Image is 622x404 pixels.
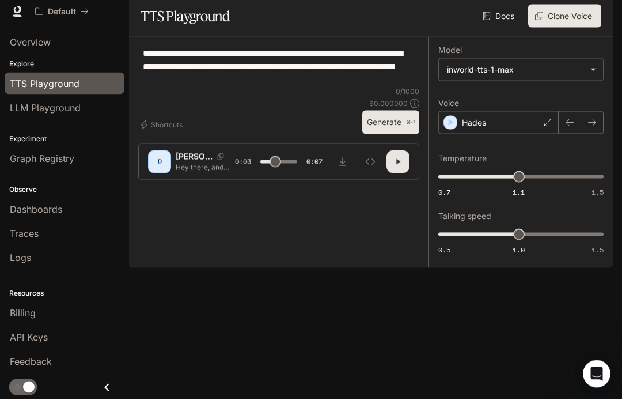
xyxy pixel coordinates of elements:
iframe: Intercom live chat [583,365,610,392]
button: Clone Voice [528,9,601,32]
span: 1.1 [513,192,525,202]
button: Copy Voice ID [213,158,229,165]
p: Hey there, and welcome back to the show! We've got a fascinating episode lined up [DATE], includi... [176,167,231,177]
p: Temperature [438,159,487,167]
p: ⌘⏎ [406,124,415,131]
p: Hades [462,122,486,133]
p: Talking speed [438,217,491,225]
button: Shortcuts [138,120,187,139]
div: D [150,157,169,176]
p: $ 0.000000 [369,103,408,113]
span: 0:03 [235,161,251,172]
span: 0.5 [438,250,450,259]
h1: TTS Playground [141,9,230,32]
p: 0 / 1000 [396,91,419,101]
button: All workspaces [30,5,94,28]
button: Inspect [359,155,382,178]
span: 0.7 [438,192,450,202]
div: inworld-tts-1-max [447,69,585,80]
p: Voice [438,104,459,112]
span: 1.0 [513,250,525,259]
button: Generate⌘⏎ [362,115,419,139]
a: Docs [480,9,519,32]
span: 1.5 [591,250,604,259]
span: 1.5 [591,192,604,202]
span: 0:07 [306,161,323,172]
p: [PERSON_NAME] [176,156,213,167]
div: inworld-tts-1-max [439,63,603,85]
p: Default [48,12,76,21]
p: Model [438,51,462,59]
button: Download audio [331,155,354,178]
